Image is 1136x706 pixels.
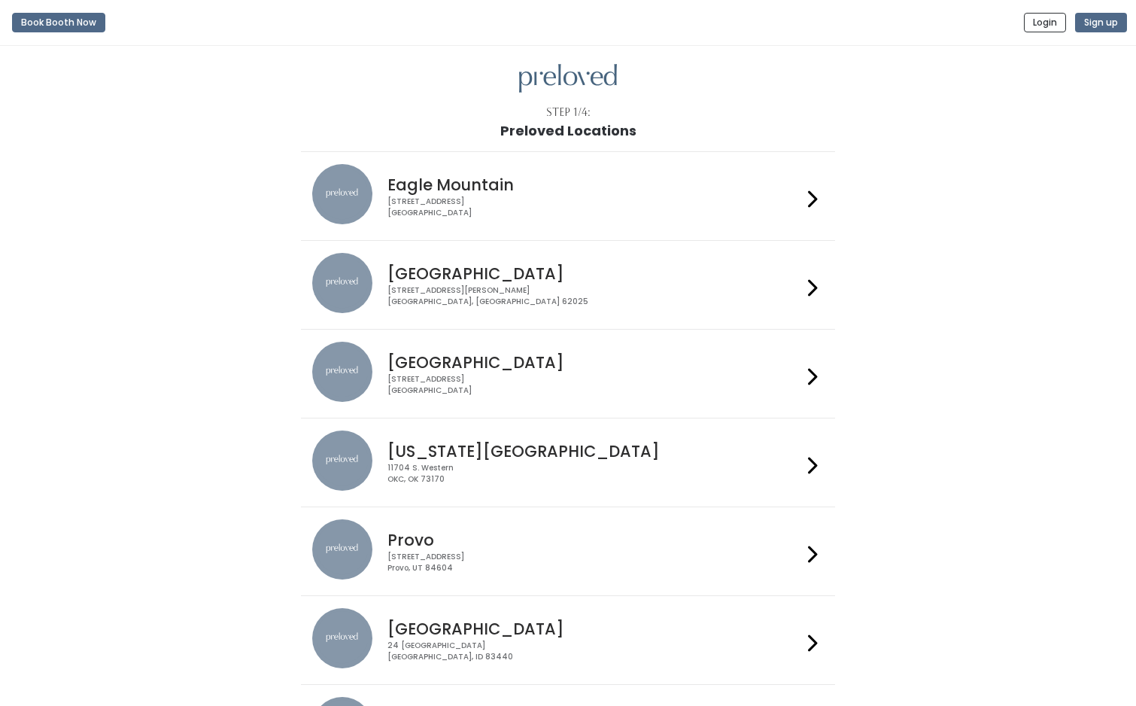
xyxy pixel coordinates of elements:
img: preloved location [312,519,372,580]
h4: [GEOGRAPHIC_DATA] [387,620,801,638]
img: preloved location [312,253,372,313]
button: Sign up [1075,13,1127,32]
button: Login [1024,13,1066,32]
h4: [US_STATE][GEOGRAPHIC_DATA] [387,443,801,460]
a: preloved location Eagle Mountain [STREET_ADDRESS][GEOGRAPHIC_DATA] [312,164,823,228]
div: [STREET_ADDRESS] [GEOGRAPHIC_DATA] [387,374,801,396]
div: 24 [GEOGRAPHIC_DATA] [GEOGRAPHIC_DATA], ID 83440 [387,641,801,662]
button: Book Booth Now [12,13,105,32]
div: [STREET_ADDRESS] Provo, UT 84604 [387,552,801,574]
div: 11704 S. Western OKC, OK 73170 [387,463,801,485]
div: [STREET_ADDRESS] [GEOGRAPHIC_DATA] [387,196,801,218]
img: preloved location [312,608,372,668]
img: preloved location [312,342,372,402]
a: preloved location [US_STATE][GEOGRAPHIC_DATA] 11704 S. WesternOKC, OK 73170 [312,431,823,495]
h4: Eagle Mountain [387,176,801,193]
img: preloved location [312,164,372,224]
a: preloved location [GEOGRAPHIC_DATA] [STREET_ADDRESS][GEOGRAPHIC_DATA] [312,342,823,406]
a: Book Booth Now [12,6,105,39]
h4: [GEOGRAPHIC_DATA] [387,265,801,282]
a: preloved location [GEOGRAPHIC_DATA] [STREET_ADDRESS][PERSON_NAME][GEOGRAPHIC_DATA], [GEOGRAPHIC_D... [312,253,823,317]
h4: [GEOGRAPHIC_DATA] [387,354,801,371]
img: preloved location [312,431,372,491]
div: [STREET_ADDRESS][PERSON_NAME] [GEOGRAPHIC_DATA], [GEOGRAPHIC_DATA] 62025 [387,285,801,307]
h4: Provo [387,531,801,549]
img: preloved logo [519,64,617,93]
a: preloved location Provo [STREET_ADDRESS]Provo, UT 84604 [312,519,823,583]
a: preloved location [GEOGRAPHIC_DATA] 24 [GEOGRAPHIC_DATA][GEOGRAPHIC_DATA], ID 83440 [312,608,823,672]
h1: Preloved Locations [500,123,636,138]
div: Step 1/4: [546,105,591,120]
